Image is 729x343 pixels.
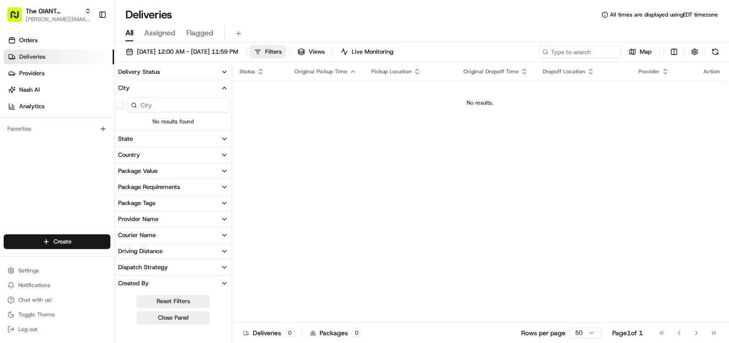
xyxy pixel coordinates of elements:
[19,53,45,61] span: Deliveries
[9,37,167,51] p: Welcome 👋
[114,147,232,163] button: Country
[114,118,232,125] span: No results found
[114,80,232,96] button: City
[371,68,412,75] span: Pickup Location
[352,48,393,56] span: Live Monitoring
[4,323,110,336] button: Log out
[118,231,156,239] div: Courier Name
[87,180,147,189] span: API Documentation
[294,68,348,75] span: Original Pickup Time
[250,45,286,58] button: Filters
[114,195,232,211] button: Package Tags
[114,179,232,195] button: Package Requirements
[91,203,111,210] span: Pylon
[543,68,585,75] span: Dropoff Location
[703,68,720,75] div: Action
[114,131,232,147] button: State
[125,7,172,22] h1: Deliveries
[118,167,158,175] div: Package Value
[18,311,55,318] span: Toggle Theme
[114,260,232,275] button: Dispatch Strategy
[118,215,158,223] div: Provider Name
[186,28,213,39] span: Flagged
[625,45,656,58] button: Map
[156,90,167,101] button: Start new chat
[4,83,114,97] a: Nash AI
[463,68,519,75] span: Original Dropoff Time
[4,50,114,64] a: Deliveries
[9,181,16,188] div: 📗
[114,64,232,80] button: Delivery Status
[9,9,27,28] img: Nash
[4,308,110,321] button: Toggle Theme
[18,282,50,289] span: Notifications
[122,45,242,58] button: [DATE] 12:00 AM - [DATE] 11:59 PM
[310,328,362,337] div: Packages
[285,329,295,337] div: 0
[18,267,39,274] span: Settings
[74,177,151,193] a: 💻API Documentation
[118,199,155,207] div: Package Tags
[118,151,140,159] div: Country
[709,45,722,58] button: Refresh
[41,97,126,104] div: We're available if you need us!
[294,45,329,58] button: Views
[18,180,70,189] span: Knowledge Base
[19,69,44,77] span: Providers
[19,102,44,111] span: Analytics
[4,33,114,48] a: Orders
[41,88,150,97] div: Start new chat
[4,234,110,249] button: Create
[5,177,74,193] a: 📗Knowledge Base
[4,4,95,26] button: The GIANT Company[PERSON_NAME][EMAIL_ADDRESS][PERSON_NAME][DOMAIN_NAME]
[265,48,282,56] span: Filters
[30,142,49,149] span: [DATE]
[239,68,255,75] span: Status
[77,181,85,188] div: 💻
[118,68,160,76] div: Delivery Status
[9,119,59,127] div: Past conversations
[26,6,81,16] button: The GIANT Company
[136,311,210,324] button: Close Panel
[118,135,133,143] div: State
[144,28,175,39] span: Assigned
[137,48,238,56] span: [DATE] 12:00 AM - [DATE] 11:59 PM
[4,99,114,114] a: Analytics
[114,227,232,243] button: Courier Name
[236,99,724,106] div: No results.
[26,16,91,23] button: [PERSON_NAME][EMAIL_ADDRESS][PERSON_NAME][DOMAIN_NAME]
[114,276,232,291] button: Created By
[136,295,210,308] button: Reset Filters
[638,68,660,75] span: Provider
[118,279,149,288] div: Created By
[18,326,37,333] span: Log out
[539,45,621,58] input: Type to search
[54,238,71,246] span: Create
[125,28,133,39] span: All
[4,293,110,306] button: Chat with us!
[114,243,232,259] button: Driving Distance
[19,36,38,44] span: Orders
[9,88,26,104] img: 1736555255976-a54dd68f-1ca7-489b-9aae-adbdc363a1c4
[118,84,130,92] div: City
[612,328,643,337] div: Page 1 of 1
[610,11,718,18] span: All times are displayed using EDT timezone
[18,296,52,304] span: Chat with us!
[114,163,232,179] button: Package Value
[337,45,397,58] button: Live Monitoring
[352,329,362,337] div: 0
[118,183,180,191] div: Package Requirements
[114,211,232,227] button: Provider Name
[4,264,110,277] button: Settings
[142,117,167,128] button: See all
[4,66,114,81] a: Providers
[24,59,151,69] input: Clear
[4,122,110,136] div: Favorites
[19,88,36,104] img: 8016278978528_b943e370aa5ada12b00a_72.png
[243,328,295,337] div: Deliveries
[118,263,168,271] div: Dispatch Strategy
[65,202,111,210] a: Powered byPylon
[4,279,110,292] button: Notifications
